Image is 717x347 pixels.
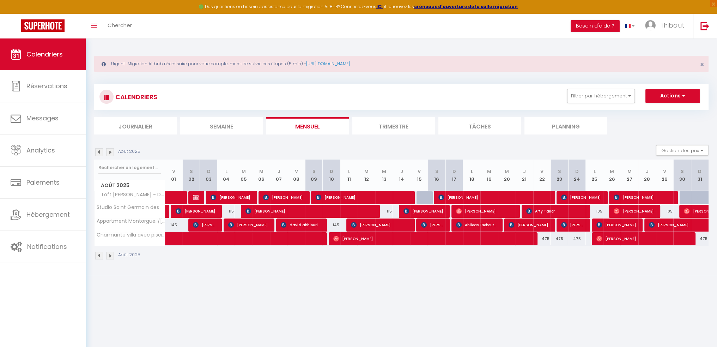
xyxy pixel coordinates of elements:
[278,168,280,175] abbr: J
[663,168,666,175] abbr: V
[26,82,67,90] span: Réservations
[176,204,217,218] span: [PERSON_NAME]
[403,204,445,218] span: [PERSON_NAME]
[225,168,227,175] abbr: L
[700,22,709,30] img: logout
[96,232,166,238] span: Charmante villa avec piscine proche ville et plage
[330,168,333,175] abbr: D
[94,56,709,72] div: Urgent : Migration Airbnb nécessaire pour votre compte, merci de suivre ces étapes (5 min) -
[108,22,132,29] span: Chercher
[180,117,263,134] li: Semaine
[456,204,515,218] span: [PERSON_NAME]
[382,168,386,175] abbr: M
[533,232,551,245] div: 475
[645,89,700,103] button: Actions
[266,117,349,134] li: Mensuel
[281,218,322,232] span: daviti akhlouri
[376,4,383,10] a: ICI
[480,160,498,191] th: 19
[561,218,585,232] span: [PERSON_NAME]
[118,252,140,258] p: Août 2025
[567,89,635,103] button: Filtrer par hébergement
[190,168,193,175] abbr: S
[673,160,691,191] th: 30
[165,160,183,191] th: 01
[26,210,70,219] span: Hébergement
[421,218,445,232] span: [PERSON_NAME]
[94,117,177,134] li: Journalier
[375,205,393,218] div: 115
[235,160,253,191] th: 05
[540,168,543,175] abbr: V
[358,160,375,191] th: 12
[253,160,270,191] th: 06
[172,168,175,175] abbr: V
[586,160,603,191] th: 25
[571,20,620,32] button: Besoin d'aide ?
[509,218,550,232] span: [PERSON_NAME]
[438,191,550,204] span: [PERSON_NAME]
[498,160,516,191] th: 20
[700,61,704,68] button: Close
[95,180,165,191] span: Août 2025
[312,168,316,175] abbr: S
[638,160,656,191] th: 28
[660,21,684,30] span: Thibaut
[681,168,684,175] abbr: S
[193,218,217,232] span: [PERSON_NAME]
[524,117,607,134] li: Planning
[575,168,579,175] abbr: D
[505,168,509,175] abbr: M
[306,61,350,67] a: [URL][DOMAIN_NAME]
[263,191,304,204] span: [PERSON_NAME]
[414,4,518,10] a: créneaux d'ouverture de la salle migration
[118,148,140,155] p: Août 2025
[375,160,393,191] th: 13
[627,168,632,175] abbr: M
[646,168,649,175] abbr: J
[418,168,421,175] abbr: V
[114,89,157,105] h3: CALENDRIERS
[305,160,323,191] th: 09
[568,232,586,245] div: 475
[471,168,473,175] abbr: L
[218,160,235,191] th: 04
[200,160,218,191] th: 03
[218,205,235,218] div: 115
[288,160,305,191] th: 08
[526,204,585,218] span: Arty Tailor
[516,160,533,191] th: 21
[596,232,691,245] span: [PERSON_NAME]
[96,191,166,199] span: Loft [PERSON_NAME] - Dog frendly
[316,191,410,204] span: [PERSON_NAME]
[698,168,701,175] abbr: D
[428,160,445,191] th: 16
[400,168,403,175] abbr: J
[656,205,674,218] div: 105
[700,60,704,69] span: ×
[26,146,55,155] span: Analytics
[211,191,252,204] span: [PERSON_NAME]
[551,160,568,191] th: 23
[165,219,183,232] div: 145
[456,218,497,232] span: Ahileas Tsekouras
[691,160,709,191] th: 31
[27,242,67,251] span: Notifications
[193,191,199,204] span: [PERSON_NAME]
[26,50,63,59] span: Calendriers
[452,168,456,175] abbr: D
[96,205,166,210] span: Studio Saint Germain des près
[351,218,410,232] span: [PERSON_NAME]
[96,219,166,224] span: Appartment Montorgueil/[GEOGRAPHIC_DATA]
[568,160,586,191] th: 24
[348,168,350,175] abbr: L
[323,219,340,232] div: 145
[487,168,491,175] abbr: M
[645,20,656,31] img: ...
[649,218,714,232] span: [PERSON_NAME]
[259,168,263,175] abbr: M
[270,160,288,191] th: 07
[603,160,621,191] th: 26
